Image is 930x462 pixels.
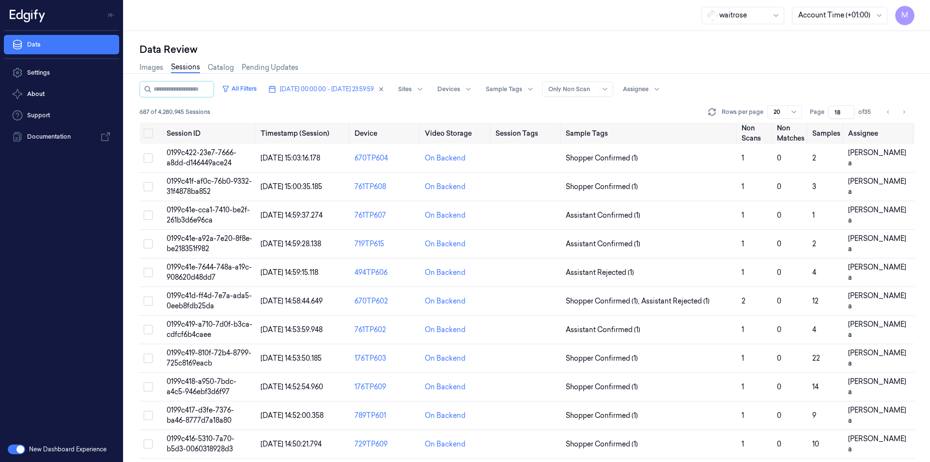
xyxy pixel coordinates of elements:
span: 2 [812,154,816,162]
button: About [4,84,119,104]
button: Select row [143,268,153,277]
button: Select row [143,239,153,249]
div: 789TP601 [355,411,417,421]
span: 1 [742,440,744,448]
span: 0 [777,440,781,448]
span: [DATE] 15:03:16.178 [261,154,320,162]
span: [PERSON_NAME] a [848,291,906,310]
th: Session ID [163,123,257,144]
span: Assistant Rejected (1) [566,268,634,278]
button: Toggle Navigation [104,7,119,23]
button: Select row [143,210,153,220]
span: 0 [777,211,781,220]
span: 1 [742,354,744,363]
button: Go to next page [897,105,911,119]
span: 1 [742,325,744,334]
span: of 35 [858,108,874,116]
span: 2 [742,297,745,305]
span: [DATE] 14:52:00.358 [261,411,324,420]
span: [PERSON_NAME] a [848,177,906,196]
span: 0199c41f-af0c-76b0-9332-31f4878ba852 [167,177,252,196]
span: [DATE] 14:53:59.948 [261,325,323,334]
span: 1 [742,268,744,277]
span: 0 [777,297,781,305]
span: 0 [777,325,781,334]
a: Sessions [171,62,200,73]
span: 4 [812,325,816,334]
th: Sample Tags [562,123,738,144]
a: Support [4,106,119,125]
button: Select row [143,325,153,335]
th: Non Matches [773,123,808,144]
div: 494TP606 [355,268,417,278]
th: Assignee [844,123,914,144]
span: 0199c41e-a92a-7e20-8f8e-be218351f982 [167,234,252,253]
div: 729TP609 [355,439,417,449]
span: 0199c419-a710-7d0f-b3ca-cdfcf6b4caee [167,320,252,339]
span: 12 [812,297,819,305]
a: Catalog [208,63,234,73]
span: 1 [742,154,744,162]
span: Shopper Confirmed (1) [566,439,638,449]
span: 1 [742,182,744,191]
span: 0 [777,411,781,420]
span: Assistant Rejected (1) [641,296,710,306]
span: 0199c41e-cca1-7410-be2f-261b3d6e96ca [167,206,250,224]
button: Select row [143,411,153,420]
div: On Backend [425,296,465,306]
span: Shopper Confirmed (1) [566,153,638,163]
a: Images [139,63,163,73]
span: 0199c41e-7644-748a-a19c-908620d48dd7 [167,263,252,282]
span: 1 [742,411,744,420]
a: Settings [4,63,119,82]
span: Shopper Confirmed (1) [566,382,638,392]
span: Assistant Confirmed (1) [566,325,640,335]
div: On Backend [425,325,465,335]
span: [PERSON_NAME] a [848,263,906,282]
span: 0199c422-23e7-7666-a8dd-d146449ace24 [167,148,236,167]
div: On Backend [425,411,465,421]
button: [DATE] 00:00:00 - [DATE] 23:59:59 [264,81,388,97]
span: 0199c417-d3fe-7376-ba46-8777d7a18a80 [167,406,234,425]
div: Data Review [139,43,914,56]
span: 0199c416-5310-7a70-b5d3-0060318928d3 [167,434,234,453]
button: Select row [143,296,153,306]
span: Shopper Confirmed (1) , [566,296,641,306]
span: [DATE] 14:50:21.794 [261,440,322,448]
button: All Filters [218,81,261,96]
span: 687 of 4,280,945 Sessions [139,108,210,116]
span: Page [810,108,824,116]
span: Shopper Confirmed (1) [566,182,638,192]
span: 4 [812,268,816,277]
div: On Backend [425,210,465,221]
button: Select row [143,182,153,191]
span: 0199c418-a950-7bdc-a4c5-946ebf3d6f97 [167,377,236,396]
div: 761TP607 [355,210,417,221]
span: [DATE] 15:00:35.185 [261,182,322,191]
span: 0 [777,268,781,277]
div: 176TP603 [355,353,417,364]
span: [PERSON_NAME] a [848,406,906,425]
span: Assistant Confirmed (1) [566,210,640,221]
span: 0199c41d-ff4d-7e7a-ada5-0eeb8fdb25da [167,291,252,310]
button: Select row [143,439,153,449]
span: [PERSON_NAME] a [848,377,906,396]
div: On Backend [425,268,465,278]
span: [DATE] 00:00:00 - [DATE] 23:59:59 [280,85,374,94]
span: [DATE] 14:58:44.649 [261,297,323,305]
span: 14 [812,382,819,391]
th: Samples [808,123,844,144]
div: 761TP602 [355,325,417,335]
button: Select row [143,153,153,163]
span: Shopper Confirmed (1) [566,353,638,364]
span: 0 [777,354,781,363]
div: On Backend [425,439,465,449]
div: 176TP609 [355,382,417,392]
div: On Backend [425,382,465,392]
span: [PERSON_NAME] a [848,349,906,367]
button: Select row [143,382,153,392]
button: M [895,6,914,25]
span: [PERSON_NAME] a [848,234,906,253]
span: [PERSON_NAME] a [848,148,906,167]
